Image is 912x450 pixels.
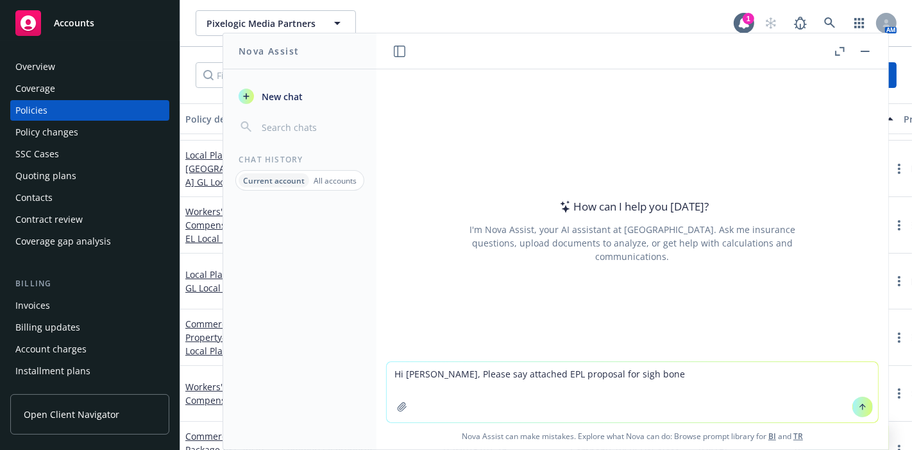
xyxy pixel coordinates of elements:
div: Policies [15,100,47,121]
span: New chat [259,90,303,103]
a: Account charges [10,339,169,359]
a: Report a Bug [788,10,813,36]
div: Coverage [15,78,55,99]
div: Billing updates [15,317,80,338]
a: more [891,273,907,289]
p: All accounts [314,175,357,186]
div: Contacts [15,187,53,208]
a: TR [793,431,803,442]
div: Quoting plans [15,166,76,186]
span: Pixelogic Media Partners [207,17,317,30]
input: Filter by keyword... [196,62,418,88]
textarea: Hi [PERSON_NAME], Please say attached EPL proposal for sigh bone [387,362,878,422]
a: Policy changes [10,122,169,143]
div: Chat History [223,154,376,165]
a: Overview [10,56,169,77]
div: Policy details [185,112,257,126]
button: Pixelogic Media Partners [196,10,356,36]
div: 1 [743,13,754,24]
a: more [891,161,907,177]
a: Invoices [10,295,169,316]
a: more [891,386,907,401]
button: New chat [233,85,366,108]
div: Coverage gap analysis [15,231,111,252]
a: Quoting plans [10,166,169,186]
a: Workers' Compensation [185,381,248,406]
a: Local Placement [185,268,270,294]
a: SSC Cases [10,144,169,164]
div: SSC Cases [15,144,59,164]
a: Accounts [10,5,169,41]
div: Contract review [15,209,83,230]
a: Coverage [10,78,169,99]
span: Nova Assist can make mistakes. Explore what Nova can do: Browse prompt library for and [382,423,883,449]
a: Start snowing [758,10,784,36]
div: Overview [15,56,55,77]
div: Policy changes [15,122,78,143]
div: Invoices [15,295,50,316]
div: Account charges [15,339,87,359]
p: Current account [243,175,305,186]
a: Coverage gap analysis [10,231,169,252]
a: Billing updates [10,317,169,338]
span: Accounts [54,18,94,28]
div: How can I help you [DATE]? [556,198,709,215]
a: Commercial Property [185,318,260,357]
a: Search [817,10,843,36]
a: more [891,330,907,345]
a: more [891,218,907,233]
input: Search chats [259,118,361,136]
a: Local Placement [185,149,266,202]
button: Policy details [180,103,276,134]
a: Contract review [10,209,169,230]
a: Policies [10,100,169,121]
span: Open Client Navigator [24,408,119,421]
a: Switch app [847,10,872,36]
a: Workers' Compensation [185,205,267,245]
div: I'm Nova Assist, your AI assistant at [GEOGRAPHIC_DATA]. Ask me insurance questions, upload docum... [452,223,813,263]
div: Billing [10,277,169,290]
div: Installment plans [15,361,90,381]
a: Contacts [10,187,169,208]
h1: Nova Assist [239,44,299,58]
a: Installment plans [10,361,169,381]
a: BI [768,431,776,442]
